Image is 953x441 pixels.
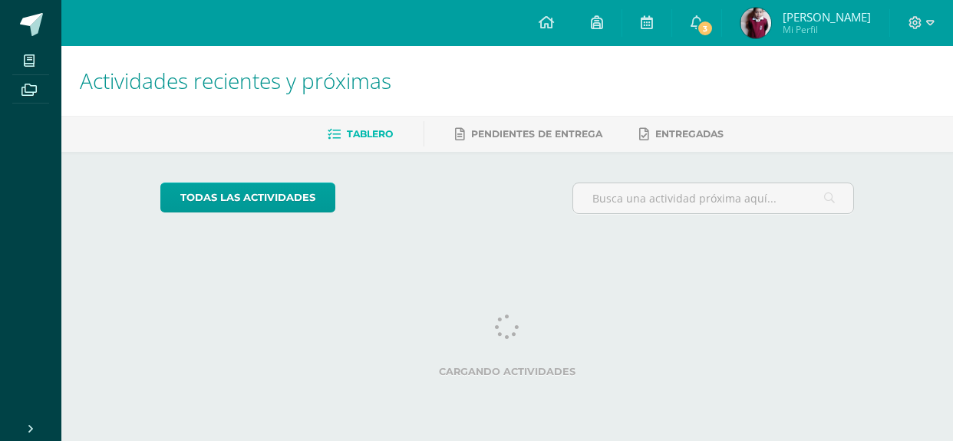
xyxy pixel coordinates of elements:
a: todas las Actividades [160,183,335,212]
span: Mi Perfil [783,23,871,36]
label: Cargando actividades [160,366,855,377]
input: Busca una actividad próxima aquí... [573,183,854,213]
span: 3 [697,20,714,37]
img: 724af551d89da14eeeb382ad348dc6d4.png [740,8,771,38]
a: Tablero [328,122,393,146]
span: Actividades recientes y próximas [80,66,391,95]
span: Entregadas [655,128,724,140]
span: Tablero [347,128,393,140]
span: Pendientes de entrega [471,128,602,140]
a: Entregadas [639,122,724,146]
span: [PERSON_NAME] [783,9,871,25]
a: Pendientes de entrega [455,122,602,146]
